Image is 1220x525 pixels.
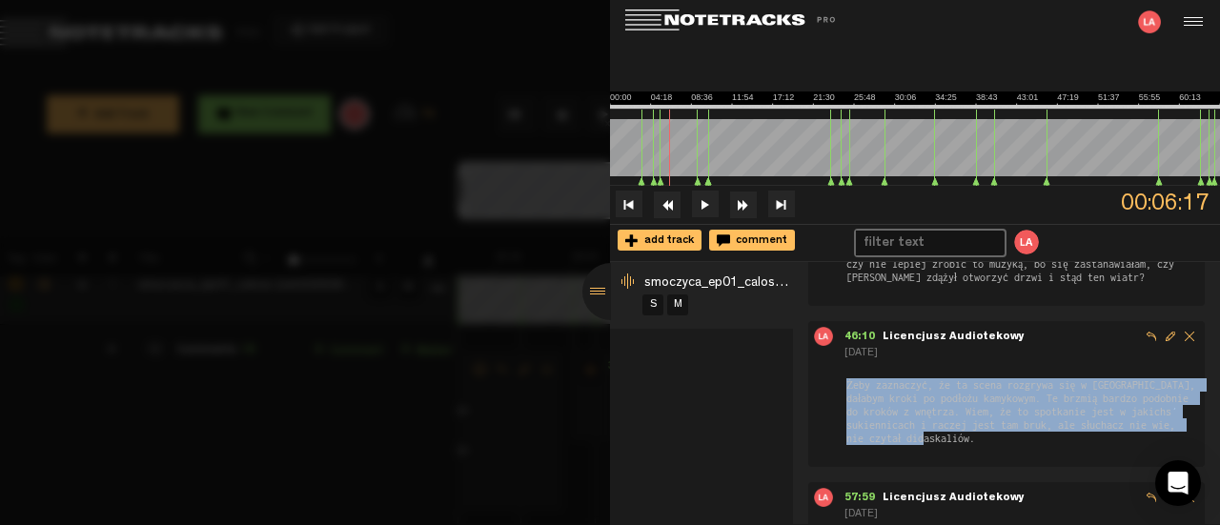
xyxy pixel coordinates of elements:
[1012,228,1041,256] img: letters
[1155,460,1201,506] div: Open Intercom Messenger
[1142,488,1161,507] span: Reply to comment
[883,332,1025,343] span: Licencjusz Audiotekowy
[844,332,883,343] span: 46:10
[610,91,1220,109] img: ruler
[618,230,701,251] div: add track
[814,488,833,507] img: letters
[814,327,833,346] img: letters
[730,235,787,247] span: comment
[844,348,878,359] span: [DATE]
[883,493,1025,504] span: Licencjusz Audiotekowy
[844,509,878,520] span: [DATE]
[709,230,795,251] div: comment
[644,276,870,290] span: smoczyca_ep01_calosc [ver20250903]
[1161,327,1180,346] span: Edit comment
[1121,186,1220,222] span: 00:06:17
[625,10,854,31] img: logo_white.svg
[856,231,986,255] input: filter text
[639,235,694,247] span: add track
[844,377,1199,446] span: Żeby zaznaczyć, że ta scena rozgrywa się w [GEOGRAPHIC_DATA], dałabym kroki po podłożu kamykowym....
[1180,327,1199,346] span: Delete comment
[667,294,688,315] a: M
[1142,327,1161,346] span: Reply to comment
[1138,10,1161,33] img: letters
[1012,228,1041,256] li: {{ collab.name_first }} {{ collab.name_last }}
[844,243,1199,285] span: fajny pomysł z podkreśleniem "klątwy miłości". Pytanie tylko, czy nie lepiej zrobić to muzyką, bo...
[642,294,663,315] a: S
[844,493,883,504] span: 57:59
